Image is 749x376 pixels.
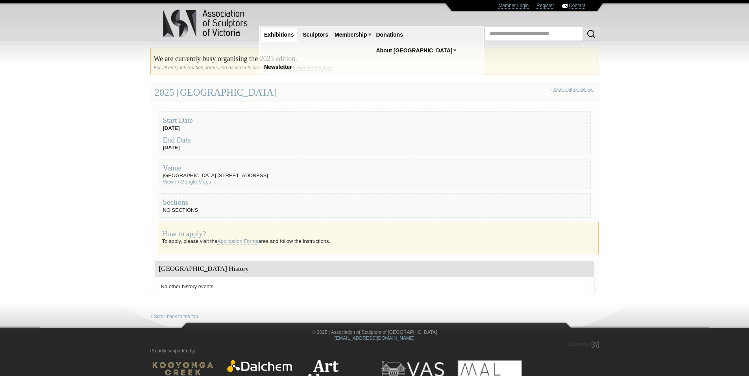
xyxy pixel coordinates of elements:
div: End Date [163,135,586,144]
div: © 2025 | Association of Sculptors of [GEOGRAPHIC_DATA] [144,330,605,341]
img: logo.png [163,8,249,39]
img: Search [586,29,596,39]
div: Sections [163,198,586,207]
img: Contact ASV [562,4,568,8]
a: Donations [373,28,406,42]
a: Newsletter [261,60,295,74]
p: Proudly supported by: [150,348,599,354]
a: [EMAIL_ADDRESS][DOMAIN_NAME] [335,335,414,341]
h2: We are currently busy organising the 2025 edition. [154,51,596,65]
a: Membership [331,28,370,42]
div: For all entry information, forms and documents please see the . [154,65,596,71]
img: Dalchem Products [227,360,292,372]
a: ↑ Scroll back to the top [150,314,198,320]
a: Contact [569,3,585,9]
a: Register [536,3,554,9]
li: No other history events. [159,282,590,292]
div: How to apply? [162,229,595,238]
span: Created by [567,341,590,347]
div: « [549,87,595,100]
div: To apply, please visit the area and follow the instructions. [159,222,599,254]
a: Created by [567,341,599,347]
fieldset: NO SECTIONS [159,193,591,217]
a: Application Forms [217,238,258,244]
div: Venue [163,163,586,172]
strong: [DATE] [163,144,180,150]
a: Exhibitions [261,28,297,42]
a: Member Login [498,3,529,9]
div: 2025 [GEOGRAPHIC_DATA] [150,82,599,103]
img: Created by Marby [592,341,599,348]
fieldset: [GEOGRAPHIC_DATA] [STREET_ADDRESS] [159,159,591,189]
a: Back to all exhibitions [553,87,592,92]
div: [GEOGRAPHIC_DATA] History [155,261,594,277]
a: Sculptors [300,28,331,42]
a: About [GEOGRAPHIC_DATA] [373,43,456,58]
div: Start Date [163,116,586,125]
a: View in Google Maps [163,179,211,185]
strong: [DATE] [163,125,180,131]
